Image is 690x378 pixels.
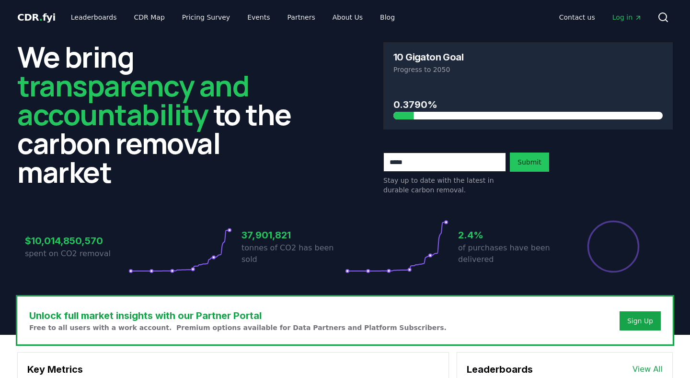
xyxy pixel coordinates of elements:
[383,176,506,195] p: Stay up to date with the latest in durable carbon removal.
[174,9,238,26] a: Pricing Survey
[372,9,402,26] a: Blog
[393,52,463,62] h3: 10 Gigaton Goal
[17,11,56,24] a: CDR.fyi
[29,308,447,323] h3: Unlock full market insights with our Partner Portal
[393,65,663,74] p: Progress to 2050
[627,316,653,326] a: Sign Up
[552,9,603,26] a: Contact us
[27,362,439,377] h3: Key Metrics
[25,248,128,260] p: spent on CO2 removal
[17,12,56,23] span: CDR fyi
[605,9,650,26] a: Log in
[25,234,128,248] h3: $10,014,850,570
[586,220,640,273] div: Percentage of sales delivered
[552,9,650,26] nav: Main
[325,9,370,26] a: About Us
[241,242,345,265] p: tonnes of CO2 has been sold
[17,66,249,134] span: transparency and accountability
[612,12,642,22] span: Log in
[458,228,562,242] h3: 2.4%
[126,9,172,26] a: CDR Map
[632,364,663,375] a: View All
[510,153,549,172] button: Submit
[29,323,447,332] p: Free to all users with a work account. Premium options available for Data Partners and Platform S...
[63,9,402,26] nav: Main
[467,362,533,377] h3: Leaderboards
[280,9,323,26] a: Partners
[458,242,562,265] p: of purchases have been delivered
[240,9,277,26] a: Events
[241,228,345,242] h3: 37,901,821
[393,97,663,112] h3: 0.3790%
[17,42,307,186] h2: We bring to the carbon removal market
[39,12,43,23] span: .
[63,9,125,26] a: Leaderboards
[620,311,661,331] button: Sign Up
